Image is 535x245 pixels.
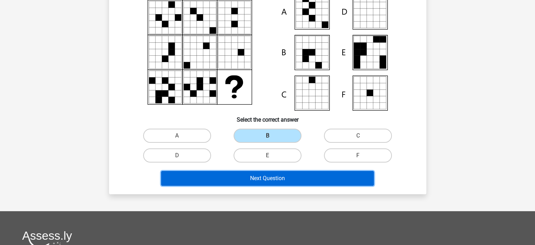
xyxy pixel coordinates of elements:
button: Next Question [161,171,374,186]
label: E [234,148,301,163]
label: A [143,129,211,143]
label: B [234,129,301,143]
h6: Select the correct answer [120,111,415,123]
label: C [324,129,392,143]
label: D [143,148,211,163]
label: F [324,148,392,163]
